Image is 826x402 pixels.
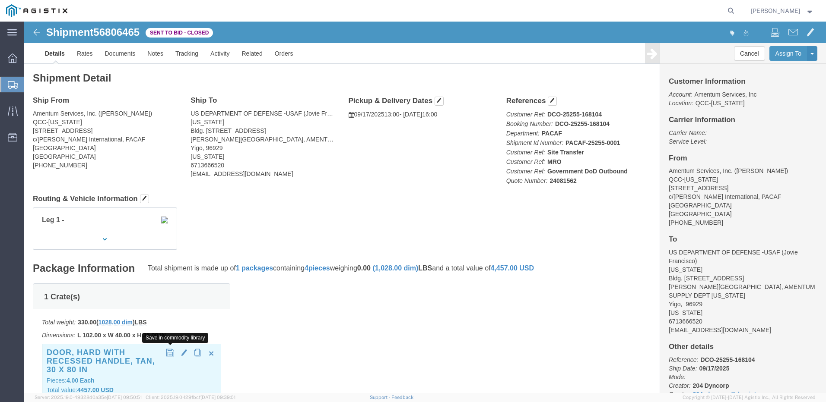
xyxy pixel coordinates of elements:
[200,395,235,400] span: [DATE] 09:39:01
[24,22,826,393] iframe: FS Legacy Container
[370,395,391,400] a: Support
[107,395,142,400] span: [DATE] 09:50:51
[750,6,814,16] button: [PERSON_NAME]
[146,395,235,400] span: Client: 2025.19.0-129fbcf
[391,395,413,400] a: Feedback
[35,395,142,400] span: Server: 2025.19.0-49328d0a35e
[683,394,816,401] span: Copyright © [DATE]-[DATE] Agistix Inc., All Rights Reserved
[751,6,800,16] span: Esmeralda Chaparro
[6,4,67,17] img: logo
